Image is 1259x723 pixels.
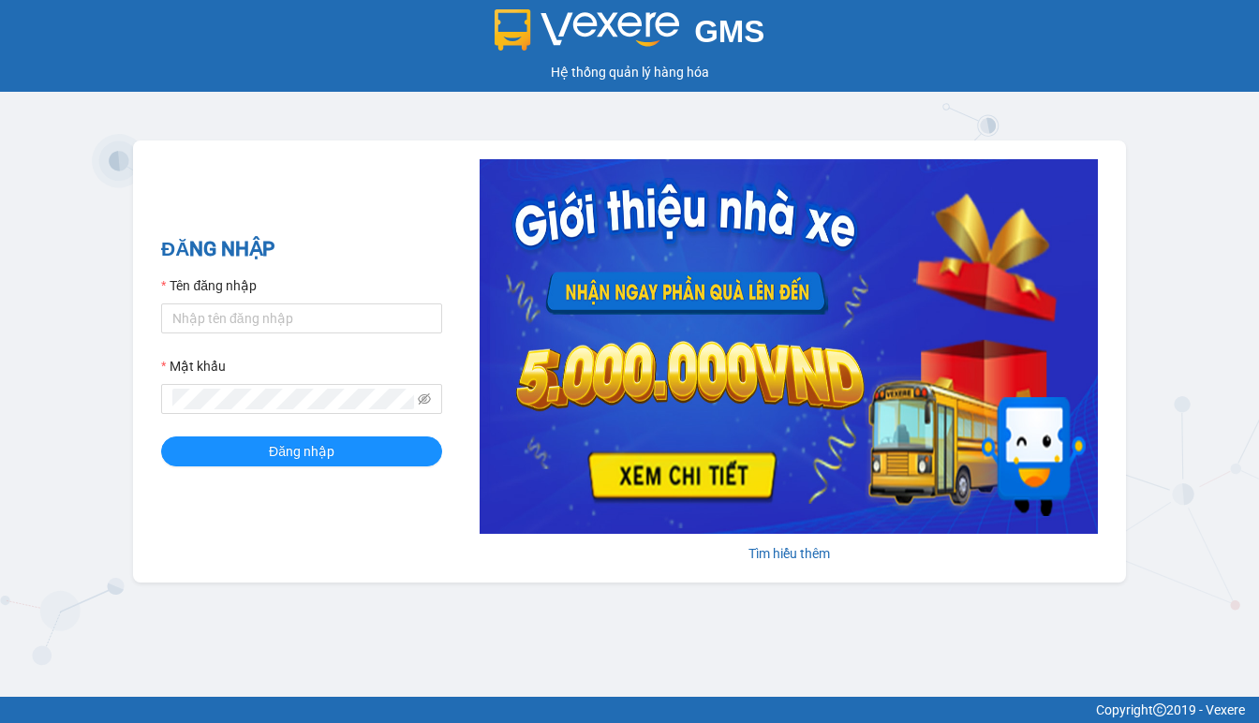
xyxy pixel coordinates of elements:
[161,234,442,265] h2: ĐĂNG NHẬP
[5,62,1254,82] div: Hệ thống quản lý hàng hóa
[14,700,1245,720] div: Copyright 2019 - Vexere
[161,436,442,466] button: Đăng nhập
[161,275,257,296] label: Tên đăng nhập
[418,392,431,406] span: eye-invisible
[161,303,442,333] input: Tên đăng nhập
[1153,703,1166,716] span: copyright
[269,441,334,462] span: Đăng nhập
[172,389,414,409] input: Mật khẩu
[480,543,1098,564] div: Tìm hiểu thêm
[694,14,764,49] span: GMS
[495,9,680,51] img: logo 2
[161,356,226,376] label: Mật khẩu
[480,159,1098,534] img: banner-0
[495,28,765,43] a: GMS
